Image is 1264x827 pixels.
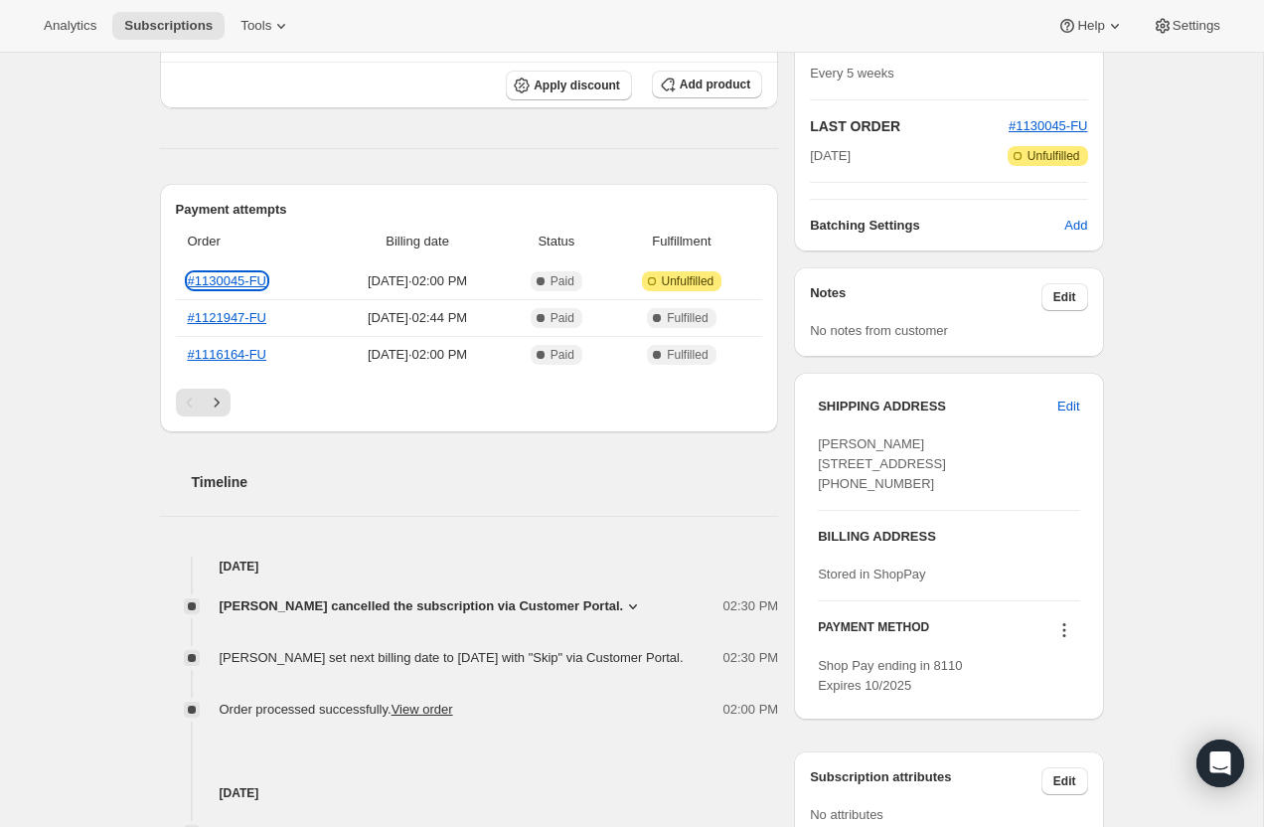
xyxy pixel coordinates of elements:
button: Add [1052,210,1099,242]
span: Shop Pay ending in 8110 Expires 10/2025 [818,658,962,693]
h3: SHIPPING ADDRESS [818,397,1057,416]
span: Fulfilled [667,310,708,326]
span: Edit [1057,397,1079,416]
span: Unfulfilled [662,273,714,289]
span: [DATE] · 02:00 PM [335,345,500,365]
span: Paid [551,347,574,363]
button: Next [203,389,231,416]
h4: [DATE] [160,783,779,803]
span: 02:30 PM [723,596,779,616]
span: No notes from customer [810,323,948,338]
button: Subscriptions [112,12,225,40]
span: Paid [551,310,574,326]
a: #1121947-FU [188,310,267,325]
span: Fulfilled [667,347,708,363]
button: Settings [1141,12,1232,40]
button: Edit [1045,391,1091,422]
span: Status [512,232,601,251]
button: Edit [1041,283,1088,311]
button: Tools [229,12,303,40]
button: Edit [1041,767,1088,795]
span: Settings [1173,18,1220,34]
h6: Batching Settings [810,216,1064,236]
h2: Payment attempts [176,200,763,220]
span: Unfulfilled [1027,148,1080,164]
h3: Subscription attributes [810,767,1041,795]
button: #1130045-FU [1009,116,1088,136]
a: #1130045-FU [188,273,267,288]
span: Edit [1053,773,1076,789]
span: [PERSON_NAME] cancelled the subscription via Customer Portal. [220,596,624,616]
span: Order processed successfully. [220,702,453,717]
th: Order [176,220,330,263]
span: [DATE] · 02:44 PM [335,308,500,328]
button: Help [1045,12,1136,40]
h2: Timeline [192,472,779,492]
span: Stored in ShopPay [818,567,925,581]
a: #1116164-FU [188,347,267,362]
span: Edit [1053,289,1076,305]
span: Every 5 weeks [810,66,894,81]
span: 02:30 PM [723,648,779,668]
h3: Notes [810,283,1041,311]
div: Open Intercom Messenger [1196,740,1244,787]
span: 02:00 PM [723,700,779,720]
span: Analytics [44,18,96,34]
button: Analytics [32,12,108,40]
span: Add [1064,216,1087,236]
nav: Pagination [176,389,763,416]
h4: [DATE] [160,557,779,577]
h3: BILLING ADDRESS [818,527,1079,547]
span: [DATE] · 02:00 PM [335,271,500,291]
button: Add product [652,71,762,98]
h2: LAST ORDER [810,116,1009,136]
span: Apply discount [534,78,620,93]
span: [PERSON_NAME] [STREET_ADDRESS] [PHONE_NUMBER] [818,436,946,491]
span: [PERSON_NAME] set next billing date to [DATE] with "Skip" via Customer Portal. [220,650,684,665]
span: Fulfillment [613,232,751,251]
span: Subscriptions [124,18,213,34]
button: [PERSON_NAME] cancelled the subscription via Customer Portal. [220,596,644,616]
span: Help [1077,18,1104,34]
span: [DATE] [810,146,851,166]
span: Add product [680,77,750,92]
span: Paid [551,273,574,289]
span: No attributes [810,807,883,822]
a: View order [392,702,453,717]
h3: PAYMENT METHOD [818,619,929,646]
a: #1130045-FU [1009,118,1088,133]
button: Apply discount [506,71,632,100]
span: Tools [240,18,271,34]
span: Billing date [335,232,500,251]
